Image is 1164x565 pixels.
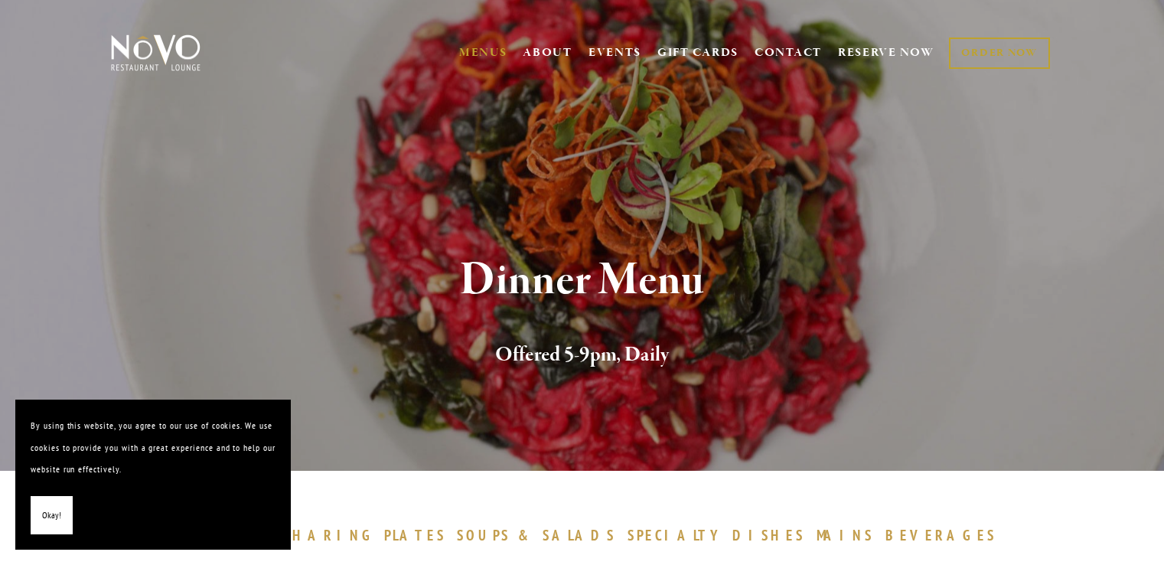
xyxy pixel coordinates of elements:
[732,526,805,544] span: DISHES
[384,526,446,544] span: PLATES
[518,526,535,544] span: &
[838,38,934,67] a: RESERVE NOW
[136,339,1029,371] h2: Offered 5-9pm, Daily
[885,526,997,544] span: BEVERAGES
[885,526,1005,544] a: BEVERAGES
[108,34,204,72] img: Novo Restaurant &amp; Lounge
[755,38,822,67] a: CONTACT
[15,400,291,550] section: Cookie banner
[817,526,882,544] a: MAINS
[543,526,616,544] span: SALADS
[628,526,725,544] span: SPECIALTY
[283,526,377,544] span: SHARING
[817,526,874,544] span: MAINS
[657,38,739,67] a: GIFT CARDS
[136,256,1029,305] h1: Dinner Menu
[459,45,507,60] a: MENUS
[457,526,623,544] a: SOUPS&SALADS
[42,505,61,527] span: Okay!
[283,526,453,544] a: SHARINGPLATES
[589,45,641,60] a: EVENTS
[523,45,572,60] a: ABOUT
[31,415,276,481] p: By using this website, you agree to our use of cookies. We use cookies to provide you with a grea...
[949,38,1049,69] a: ORDER NOW
[628,526,813,544] a: SPECIALTYDISHES
[31,496,73,535] button: Okay!
[457,526,510,544] span: SOUPS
